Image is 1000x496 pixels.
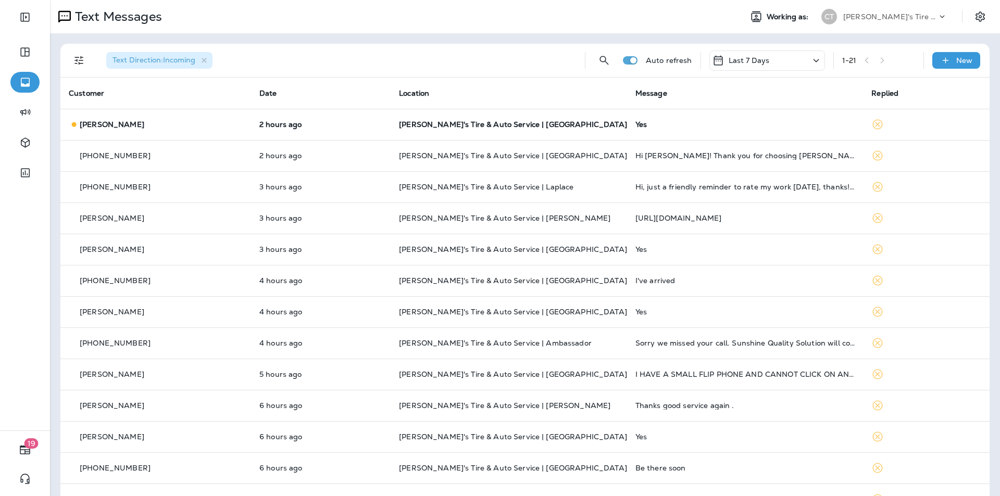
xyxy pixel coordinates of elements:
[80,120,144,129] p: [PERSON_NAME]
[399,370,627,379] span: [PERSON_NAME]'s Tire & Auto Service | [GEOGRAPHIC_DATA]
[399,151,627,160] span: [PERSON_NAME]'s Tire & Auto Service | [GEOGRAPHIC_DATA]
[971,7,990,26] button: Settings
[80,339,151,347] p: [PHONE_NUMBER]
[635,339,855,347] div: Sorry we missed your call. Sunshine Quality Solution will contact you shortly. Tap here https://g...
[259,245,382,253] p: Sep 9, 2025 01:06 PM
[80,214,144,222] p: [PERSON_NAME]
[80,370,144,378] p: [PERSON_NAME]
[399,213,610,223] span: [PERSON_NAME]'s Tire & Auto Service | [PERSON_NAME]
[399,432,692,441] span: [PERSON_NAME]'s Tire & Auto Service | [GEOGRAPHIC_DATA][PERSON_NAME]
[767,12,811,21] span: Working as:
[399,463,627,473] span: [PERSON_NAME]'s Tire & Auto Service | [GEOGRAPHIC_DATA]
[69,88,104,98] span: Customer
[399,182,573,192] span: [PERSON_NAME]'s Tire & Auto Service | Laplace
[399,88,429,98] span: Location
[399,338,592,348] span: [PERSON_NAME]'s Tire & Auto Service | Ambassador
[80,308,144,316] p: [PERSON_NAME]
[635,370,855,378] div: I HAVE A SMALL FLIP PHONE AND CANNOT CLICK ON ANY LINKS. HOWEVER, I CAN SEND A TEXT. I RATE CHABI...
[80,401,144,410] p: [PERSON_NAME]
[259,214,382,222] p: Sep 9, 2025 01:07 PM
[259,370,382,378] p: Sep 9, 2025 10:56 AM
[80,245,144,253] p: [PERSON_NAME]
[635,401,855,410] div: Thanks good service again .
[259,308,382,316] p: Sep 9, 2025 12:23 PM
[646,56,692,65] p: Auto refresh
[80,151,151,160] p: [PHONE_NUMBER]
[24,438,39,449] span: 19
[635,245,855,253] div: Yes
[259,433,382,441] p: Sep 9, 2025 10:20 AM
[399,401,610,410] span: [PERSON_NAME]'s Tire & Auto Service | [PERSON_NAME]
[69,50,90,71] button: Filters
[80,183,151,191] p: [PHONE_NUMBER]
[259,401,382,410] p: Sep 9, 2025 10:34 AM
[635,120,855,129] div: Yes
[635,214,855,222] div: https://youtube.com/shorts/mq-b3Dt2OQI?si=T3LuRwiktyrU7rKr
[259,151,382,160] p: Sep 9, 2025 01:58 PM
[871,88,898,98] span: Replied
[80,464,151,472] p: [PHONE_NUMBER]
[635,433,855,441] div: Yes
[399,307,627,316] span: [PERSON_NAME]'s Tire & Auto Service | [GEOGRAPHIC_DATA]
[635,308,855,316] div: Yes
[80,433,144,441] p: [PERSON_NAME]
[113,55,195,65] span: Text Direction : Incoming
[106,52,213,69] div: Text Direction:Incoming
[635,464,855,472] div: Be there soon
[843,12,937,21] p: [PERSON_NAME]'s Tire & Auto
[729,56,770,65] p: Last 7 Days
[10,439,40,460] button: 19
[259,276,382,285] p: Sep 9, 2025 12:54 PM
[259,120,382,129] p: Sep 9, 2025 02:46 PM
[71,9,162,24] p: Text Messages
[635,88,667,98] span: Message
[635,151,855,160] div: Hi Flory! Thank you for choosing Chabill's Tire & Auto Service Chabill's Tire & Auto Service | Pr...
[399,276,627,285] span: [PERSON_NAME]'s Tire & Auto Service | [GEOGRAPHIC_DATA]
[635,183,855,191] div: Hi, just a friendly reminder to rate my work today, thanks! https://rate.services/47OBFaRj Reply ...
[956,56,972,65] p: New
[399,245,627,254] span: [PERSON_NAME]'s Tire & Auto Service | [GEOGRAPHIC_DATA]
[10,7,40,28] button: Expand Sidebar
[259,464,382,472] p: Sep 9, 2025 09:56 AM
[821,9,837,24] div: CT
[259,88,277,98] span: Date
[259,339,382,347] p: Sep 9, 2025 12:03 PM
[842,56,857,65] div: 1 - 21
[259,183,382,191] p: Sep 9, 2025 01:10 PM
[80,276,151,285] p: [PHONE_NUMBER]
[594,50,615,71] button: Search Messages
[635,276,855,285] div: I've arrived
[399,120,627,129] span: [PERSON_NAME]'s Tire & Auto Service | [GEOGRAPHIC_DATA]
